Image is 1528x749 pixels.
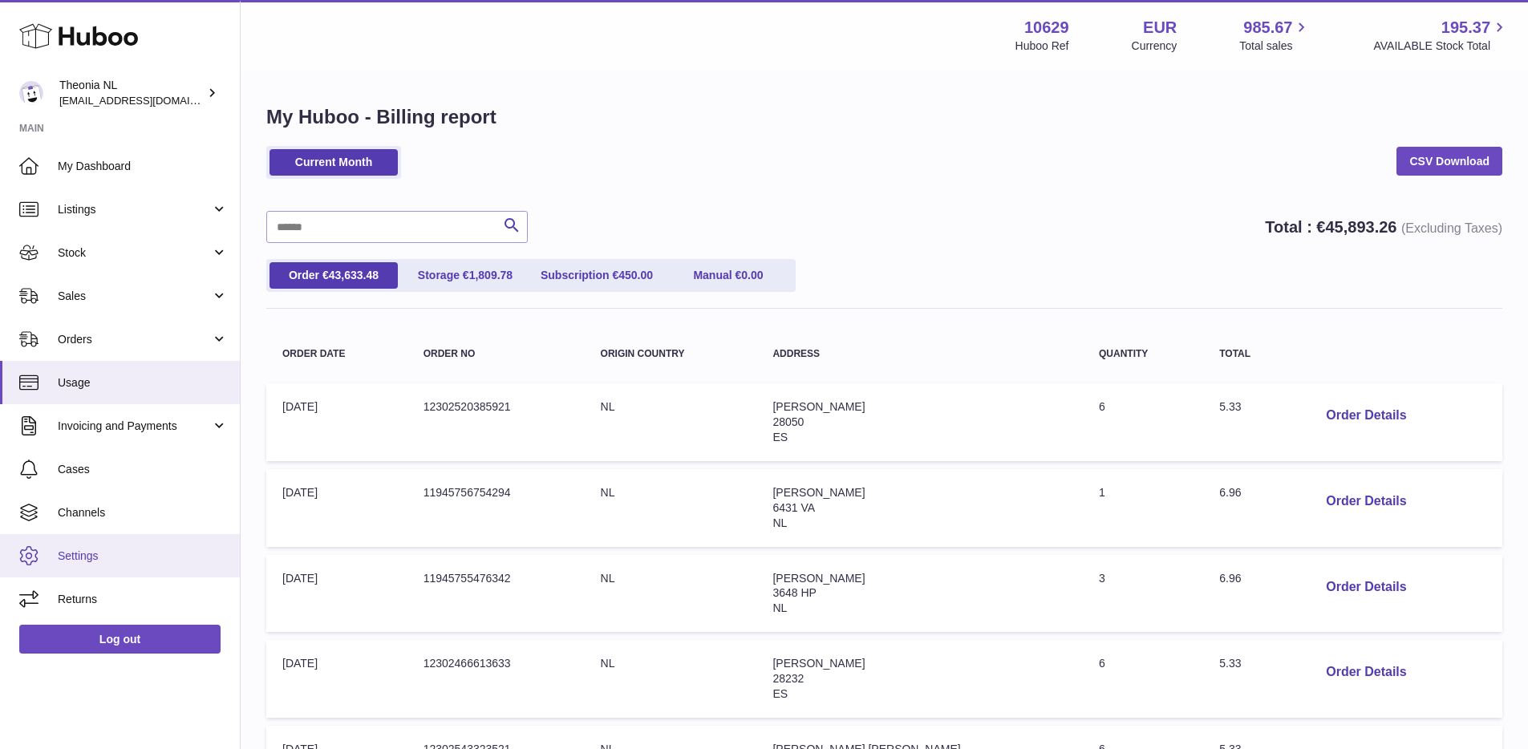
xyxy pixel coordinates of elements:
[1441,17,1490,38] span: 195.37
[772,486,865,499] span: [PERSON_NAME]
[266,640,407,718] td: [DATE]
[58,375,228,391] span: Usage
[58,505,228,520] span: Channels
[58,462,228,477] span: Cases
[772,415,804,428] span: 28050
[58,202,211,217] span: Listings
[59,94,236,107] span: [EMAIL_ADDRESS][DOMAIN_NAME]
[1239,17,1311,54] a: 985.67 Total sales
[58,245,211,261] span: Stock
[58,549,228,564] span: Settings
[401,262,529,289] a: Storage €1,809.78
[407,469,585,547] td: 11945756754294
[59,78,204,108] div: Theonia NL
[1083,333,1203,375] th: Quantity
[664,262,792,289] a: Manual €0.00
[329,269,379,281] span: 43,633.48
[585,333,757,375] th: Origin Country
[1373,38,1509,54] span: AVAILABLE Stock Total
[1132,38,1177,54] div: Currency
[618,269,653,281] span: 450.00
[772,431,788,443] span: ES
[1083,383,1203,461] td: 6
[1239,38,1311,54] span: Total sales
[533,262,661,289] a: Subscription €450.00
[266,333,407,375] th: Order Date
[772,601,787,614] span: NL
[1083,469,1203,547] td: 1
[1373,17,1509,54] a: 195.37 AVAILABLE Stock Total
[585,383,757,461] td: NL
[58,332,211,347] span: Orders
[19,81,43,105] img: info@wholesomegoods.eu
[407,640,585,718] td: 12302466613633
[266,555,407,633] td: [DATE]
[1219,486,1241,499] span: 6.96
[1325,218,1396,236] span: 45,893.26
[1313,485,1419,518] button: Order Details
[270,262,398,289] a: Order €43,633.48
[1313,571,1419,604] button: Order Details
[1219,400,1241,413] span: 5.33
[266,104,1502,130] h1: My Huboo - Billing report
[58,419,211,434] span: Invoicing and Payments
[407,555,585,633] td: 11945755476342
[585,469,757,547] td: NL
[756,333,1083,375] th: Address
[407,383,585,461] td: 12302520385921
[58,159,228,174] span: My Dashboard
[772,586,816,599] span: 3648 HP
[1401,221,1502,235] span: (Excluding Taxes)
[1219,657,1241,670] span: 5.33
[1203,333,1297,375] th: Total
[1083,555,1203,633] td: 3
[772,572,865,585] span: [PERSON_NAME]
[270,149,398,176] a: Current Month
[19,625,221,654] a: Log out
[772,657,865,670] span: [PERSON_NAME]
[1396,147,1502,176] a: CSV Download
[1024,17,1069,38] strong: 10629
[741,269,763,281] span: 0.00
[266,383,407,461] td: [DATE]
[772,400,865,413] span: [PERSON_NAME]
[407,333,585,375] th: Order no
[58,592,228,607] span: Returns
[772,501,815,514] span: 6431 VA
[1313,399,1419,432] button: Order Details
[469,269,513,281] span: 1,809.78
[1265,218,1502,236] strong: Total : €
[1313,656,1419,689] button: Order Details
[585,555,757,633] td: NL
[772,672,804,685] span: 28232
[1219,572,1241,585] span: 6.96
[772,687,788,700] span: ES
[1143,17,1177,38] strong: EUR
[58,289,211,304] span: Sales
[1243,17,1292,38] span: 985.67
[772,516,787,529] span: NL
[585,640,757,718] td: NL
[266,469,407,547] td: [DATE]
[1083,640,1203,718] td: 6
[1015,38,1069,54] div: Huboo Ref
